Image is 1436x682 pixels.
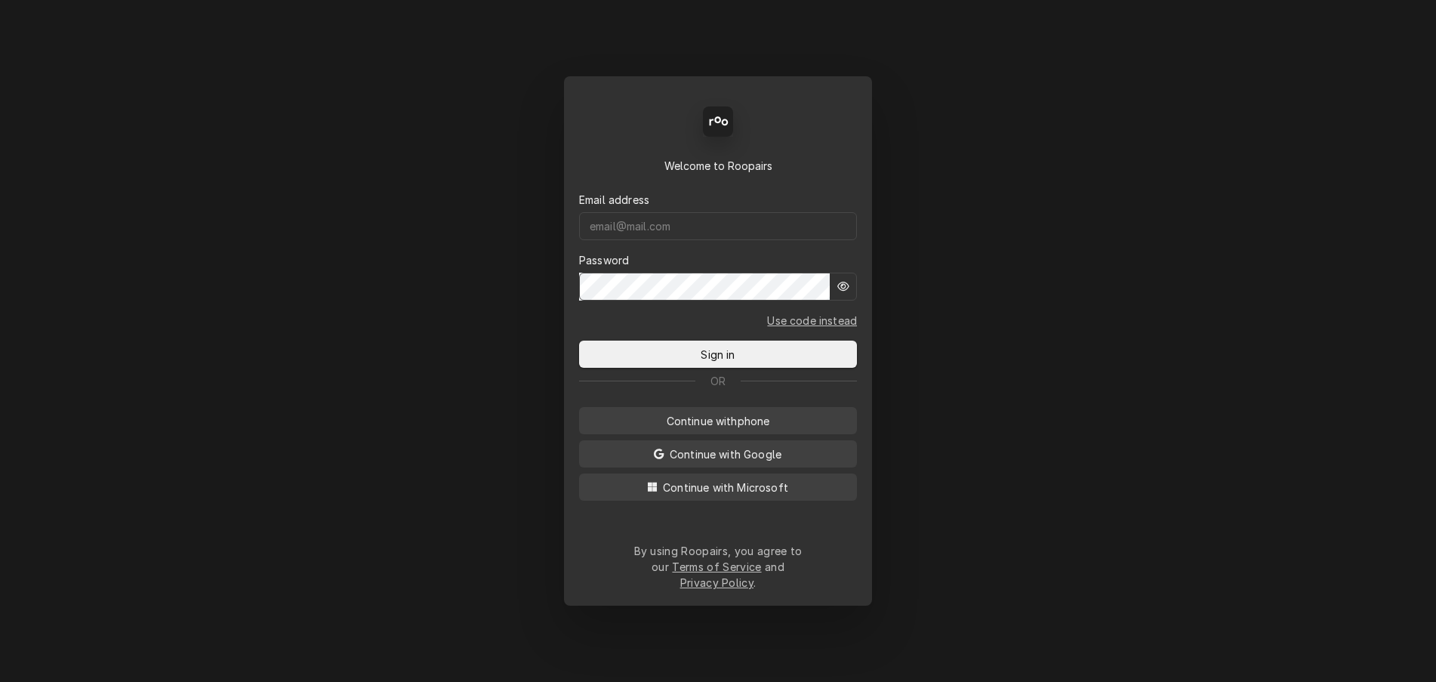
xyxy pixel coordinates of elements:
[579,407,857,434] button: Continue withphone
[579,373,857,389] div: Or
[672,560,761,573] a: Terms of Service
[698,347,738,363] span: Sign in
[579,158,857,174] div: Welcome to Roopairs
[667,446,784,462] span: Continue with Google
[579,252,629,268] label: Password
[680,576,753,589] a: Privacy Policy
[579,341,857,368] button: Sign in
[579,474,857,501] button: Continue with Microsoft
[664,413,773,429] span: Continue with phone
[579,192,649,208] label: Email address
[660,480,791,495] span: Continue with Microsoft
[767,313,857,329] a: Go to Email and code form
[579,212,857,240] input: email@mail.com
[579,440,857,468] button: Continue with Google
[633,543,803,591] div: By using Roopairs, you agree to our and .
